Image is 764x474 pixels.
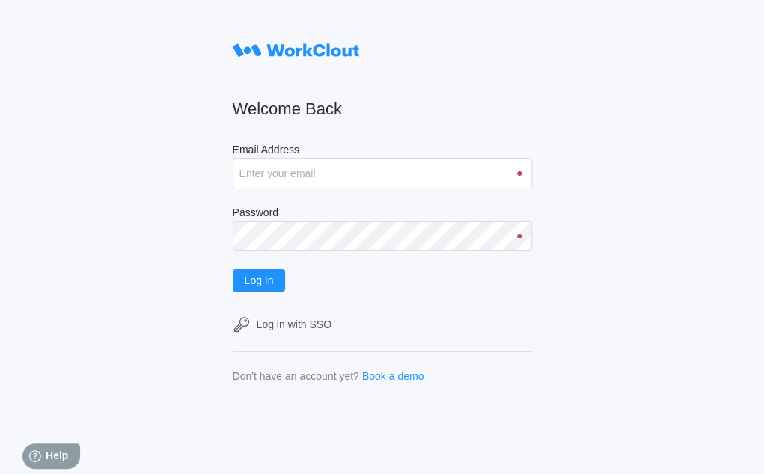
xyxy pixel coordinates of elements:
h2: Welcome Back [233,99,532,120]
label: Password [233,206,532,221]
span: Log In [245,275,274,286]
a: Log in with SSO [233,316,532,333]
div: Don't have an account yet? [233,370,359,382]
input: Enter your email [233,158,532,188]
div: Log in with SSO [257,318,331,330]
a: Book a demo [362,370,424,382]
label: Email Address [233,144,532,158]
button: Log In [233,269,286,292]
